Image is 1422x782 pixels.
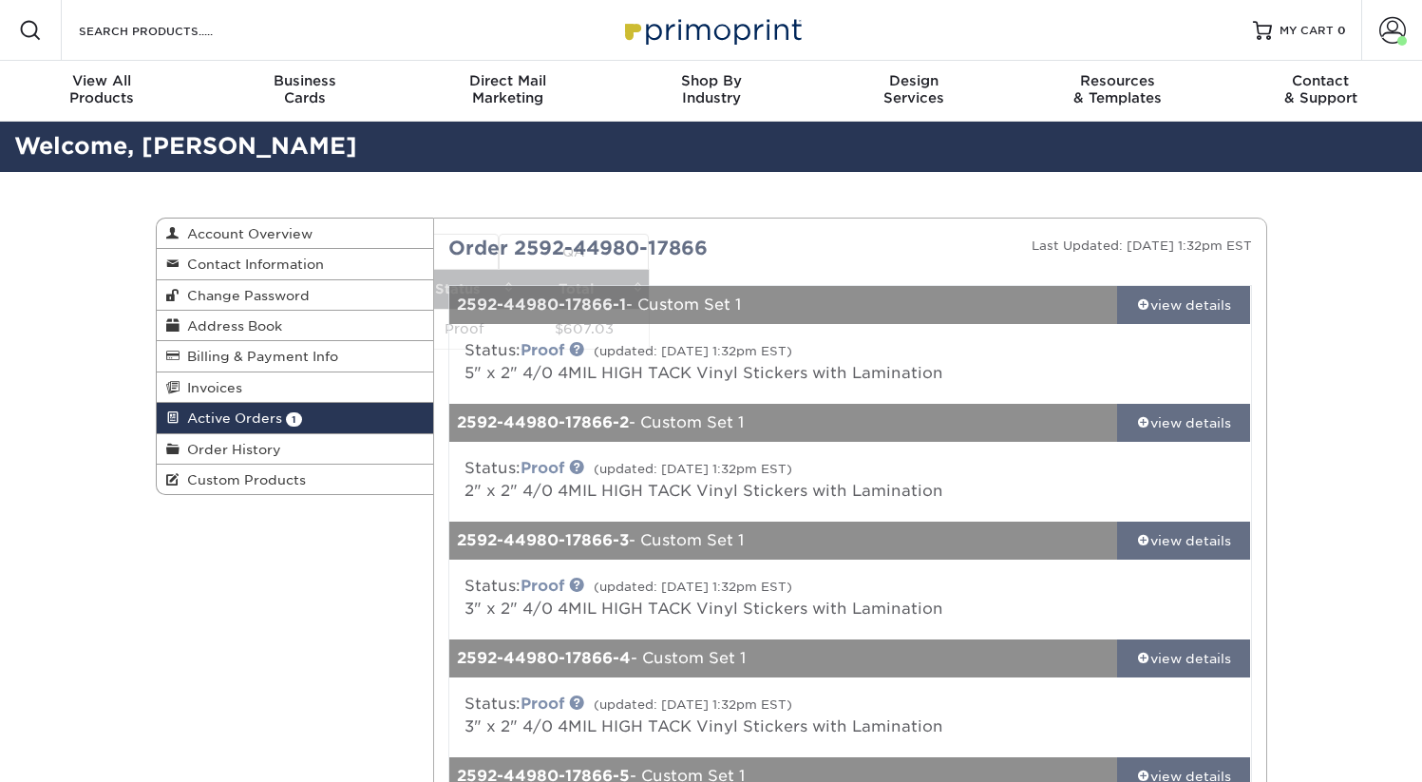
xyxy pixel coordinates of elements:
[1032,238,1252,253] small: Last Updated: [DATE] 1:32pm EST
[1117,649,1251,668] div: view details
[594,697,792,712] small: (updated: [DATE] 1:32pm EST)
[407,72,610,89] span: Direct Mail
[180,257,324,272] span: Contact Information
[450,693,983,738] div: Status:
[180,380,242,395] span: Invoices
[1117,286,1251,324] a: view details
[1015,61,1219,122] a: Resources& Templates
[465,364,943,382] span: 5" x 2" 4/0 4MIL HIGH TACK Vinyl Stickers with Lamination
[1117,531,1251,550] div: view details
[457,413,629,431] strong: 2592-44980-17866-2
[1219,72,1422,89] span: Contact
[1117,639,1251,677] a: view details
[157,465,434,494] a: Custom Products
[521,695,564,713] a: Proof
[157,311,434,341] a: Address Book
[449,404,1117,442] div: - Custom Set 1
[407,61,610,122] a: Direct MailMarketing
[465,482,943,500] span: 2" x 2" 4/0 4MIL HIGH TACK Vinyl Stickers with Lamination
[1280,23,1334,39] span: MY CART
[203,61,407,122] a: BusinessCards
[77,19,262,42] input: SEARCH PRODUCTS.....
[1117,404,1251,442] a: view details
[1117,522,1251,560] a: view details
[449,286,1117,324] div: - Custom Set 1
[449,639,1117,677] div: - Custom Set 1
[286,412,302,427] span: 1
[157,372,434,403] a: Invoices
[457,296,626,314] strong: 2592-44980-17866-1
[450,575,983,620] div: Status:
[450,457,983,503] div: Status:
[407,72,610,106] div: Marketing
[1219,61,1422,122] a: Contact& Support
[594,462,792,476] small: (updated: [DATE] 1:32pm EST)
[610,72,813,106] div: Industry
[180,349,338,364] span: Billing & Payment Info
[457,531,629,549] strong: 2592-44980-17866-3
[1015,72,1219,89] span: Resources
[157,249,434,279] a: Contact Information
[465,600,943,618] span: 3" x 2" 4/0 4MIL HIGH TACK Vinyl Stickers with Lamination
[594,580,792,594] small: (updated: [DATE] 1:32pm EST)
[180,226,313,241] span: Account Overview
[157,434,434,465] a: Order History
[812,72,1015,89] span: Design
[812,61,1015,122] a: DesignServices
[180,472,306,487] span: Custom Products
[1337,24,1346,37] span: 0
[1117,296,1251,315] div: view details
[812,72,1015,106] div: Services
[610,61,813,122] a: Shop ByIndustry
[157,219,434,249] a: Account Overview
[465,717,943,735] span: 3" x 2" 4/0 4MIL HIGH TACK Vinyl Stickers with Lamination
[180,410,282,426] span: Active Orders
[157,280,434,311] a: Change Password
[1219,72,1422,106] div: & Support
[610,72,813,89] span: Shop By
[1117,413,1251,432] div: view details
[180,442,281,457] span: Order History
[521,459,564,477] a: Proof
[434,234,850,262] div: Order 2592-44980-17866
[157,341,434,372] a: Billing & Payment Info
[180,288,310,303] span: Change Password
[457,649,631,667] strong: 2592-44980-17866-4
[521,577,564,595] a: Proof
[521,341,564,359] a: Proof
[157,403,434,433] a: Active Orders 1
[594,344,792,358] small: (updated: [DATE] 1:32pm EST)
[1015,72,1219,106] div: & Templates
[450,339,983,385] div: Status:
[449,522,1117,560] div: - Custom Set 1
[203,72,407,106] div: Cards
[180,318,282,334] span: Address Book
[616,10,806,50] img: Primoprint
[203,72,407,89] span: Business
